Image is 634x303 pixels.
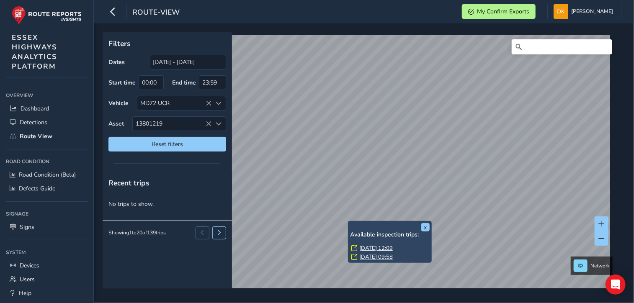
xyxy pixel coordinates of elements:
h6: Available inspection trips: [350,231,430,239]
span: [PERSON_NAME] [571,4,613,19]
button: [PERSON_NAME] [554,4,616,19]
span: route-view [132,7,180,19]
a: Help [6,286,88,300]
span: Reset filters [115,140,220,148]
label: End time [172,79,196,87]
div: Road Condition [6,155,88,168]
div: Open Intercom Messenger [606,275,626,295]
span: Route View [20,132,52,140]
span: Devices [20,262,39,270]
div: Showing 1 to 20 of 139 trips [108,229,166,236]
button: Reset filters [108,137,226,151]
a: Signs [6,220,88,234]
a: Devices [6,259,88,272]
span: Network [590,262,610,269]
button: My Confirm Exports [462,4,536,19]
span: Signs [20,223,34,231]
input: Search [512,39,612,54]
a: Detections [6,116,88,129]
a: [DATE] 09:58 [359,253,393,261]
span: Dashboard [21,105,49,113]
span: Detections [20,118,47,126]
div: MD72 UCR [137,96,212,110]
label: Asset [108,120,124,128]
canvas: Map [106,35,610,298]
span: Recent trips [108,178,149,188]
p: No trips to show. [103,194,232,214]
label: Start time [108,79,136,87]
span: Defects Guide [19,185,55,193]
span: Road Condition (Beta) [19,171,76,179]
button: x [421,223,430,231]
a: Users [6,272,88,286]
span: Help [19,289,31,297]
span: My Confirm Exports [477,8,529,15]
a: Dashboard [6,102,88,116]
span: ESSEX HIGHWAYS ANALYTICS PLATFORM [12,33,57,71]
label: Vehicle [108,99,129,107]
img: rr logo [12,6,82,25]
a: Route View [6,129,88,143]
img: diamond-layout [554,4,568,19]
span: 13801219 [133,117,212,131]
div: Select an asset code [212,117,226,131]
a: [DATE] 12:09 [359,244,393,252]
span: Users [20,275,35,283]
a: Defects Guide [6,182,88,195]
div: Overview [6,89,88,102]
label: Dates [108,58,125,66]
a: Road Condition (Beta) [6,168,88,182]
div: Signage [6,208,88,220]
div: System [6,246,88,259]
p: Filters [108,38,226,49]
